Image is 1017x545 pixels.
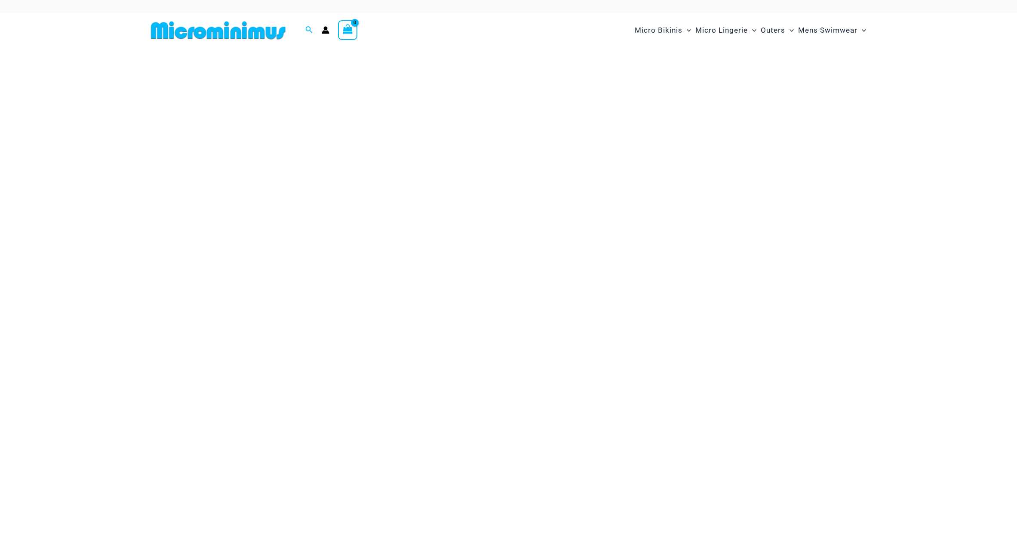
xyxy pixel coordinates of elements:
span: Micro Bikinis [635,19,682,41]
span: Mens Swimwear [798,19,857,41]
span: Menu Toggle [785,19,794,41]
a: Micro LingerieMenu ToggleMenu Toggle [693,17,759,43]
span: Menu Toggle [748,19,756,41]
img: MM SHOP LOGO FLAT [147,21,289,40]
span: Micro Lingerie [695,19,748,41]
a: OutersMenu ToggleMenu Toggle [759,17,796,43]
span: Menu Toggle [857,19,866,41]
span: Menu Toggle [682,19,691,41]
a: Micro BikinisMenu ToggleMenu Toggle [633,17,693,43]
a: Account icon link [322,26,329,34]
a: Mens SwimwearMenu ToggleMenu Toggle [796,17,868,43]
a: Search icon link [305,25,313,36]
nav: Site Navigation [631,16,870,45]
span: Outers [761,19,785,41]
a: View Shopping Cart, empty [338,20,358,40]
